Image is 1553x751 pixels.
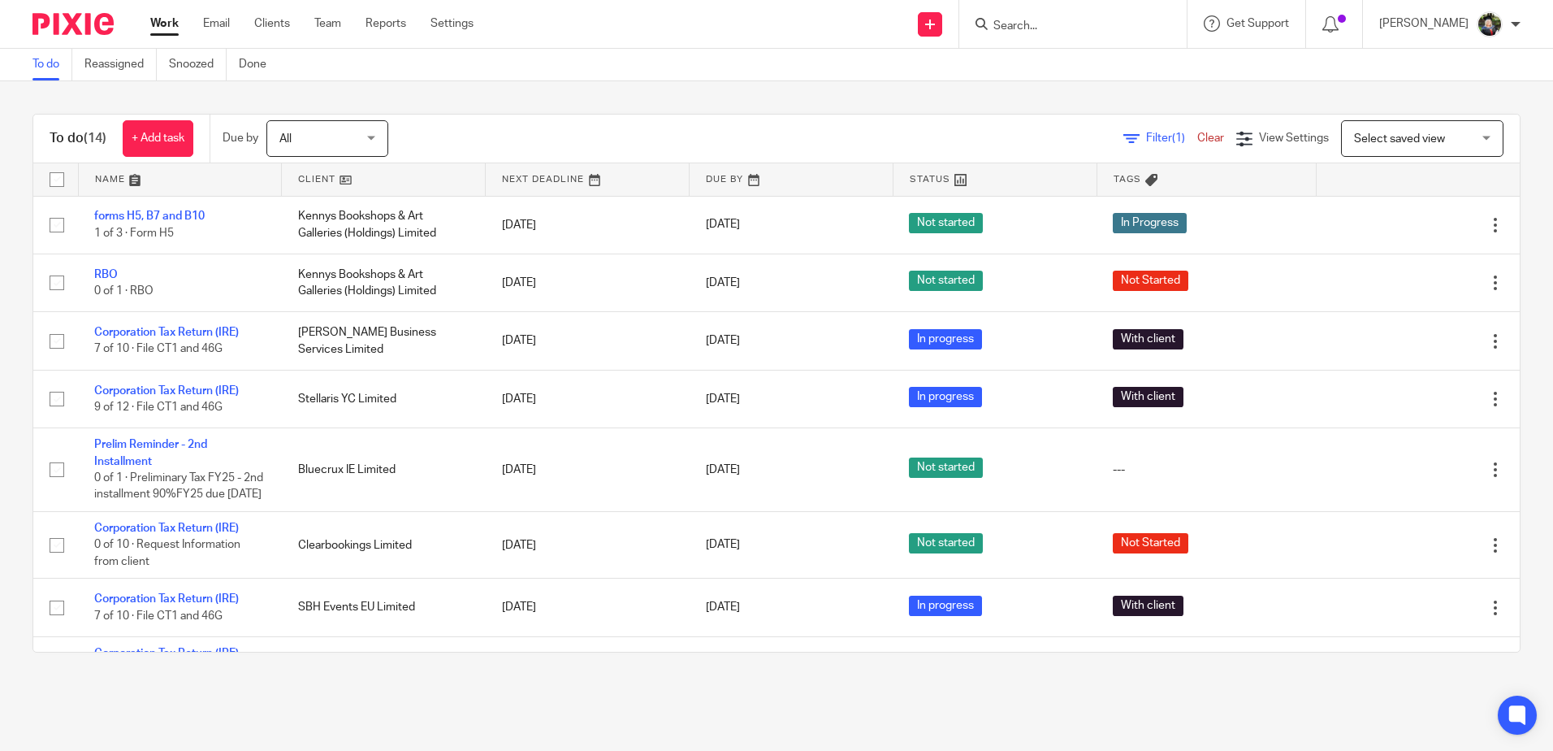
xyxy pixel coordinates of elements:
a: Corporation Tax Return (IRE) [94,385,239,397]
span: With client [1113,329,1183,349]
img: Jade.jpeg [1477,11,1503,37]
span: [DATE] [706,540,740,551]
a: Prelim Reminder - 2nd Installment [94,439,207,467]
a: Corporation Tax Return (IRE) [94,648,239,659]
span: [DATE] [706,602,740,614]
a: Email [203,15,230,32]
p: Due by [223,130,258,146]
a: Corporation Tax Return (IRE) [94,523,239,534]
span: 1 of 3 · Form H5 [94,228,174,239]
span: With client [1113,387,1183,407]
a: Work [150,15,179,32]
a: Team [314,15,341,32]
a: Snoozed [169,49,227,80]
td: Kennys Bookshops & Art Galleries (Holdings) Limited [282,636,486,703]
a: Corporation Tax Return (IRE) [94,327,239,338]
input: Search [992,20,1138,34]
span: 9 of 12 · File CT1 and 46G [94,402,223,413]
a: forms H5, B7 and B10 [94,211,205,222]
span: Not Started [1113,271,1188,291]
span: [DATE] [706,277,740,289]
span: [DATE] [706,464,740,475]
span: In progress [909,596,982,616]
td: [DATE] [486,428,690,512]
span: In progress [909,329,982,349]
span: [DATE] [706,219,740,231]
a: RBO [94,269,118,280]
a: Reassigned [84,49,157,80]
span: Not started [909,271,983,291]
span: Not started [909,213,983,233]
span: (1) [1172,132,1185,144]
span: View Settings [1259,132,1329,144]
td: Kennys Bookshops & Art Galleries (Holdings) Limited [282,254,486,311]
span: 0 of 1 · Preliminary Tax FY25 - 2nd installment 90%FY25 due [DATE] [94,472,263,501]
span: (14) [84,132,106,145]
a: Reports [366,15,406,32]
span: Not Started [1113,533,1188,553]
span: Tags [1114,175,1141,184]
td: Clearbookings Limited [282,511,486,578]
td: [DATE] [486,370,690,428]
td: [DATE] [486,636,690,703]
a: Clear [1197,132,1224,144]
span: Select saved view [1354,133,1445,145]
div: --- [1113,462,1300,478]
td: [PERSON_NAME] Business Services Limited [282,312,486,370]
a: Settings [430,15,474,32]
a: Clients [254,15,290,32]
span: 7 of 10 · File CT1 and 46G [94,610,223,622]
td: Kennys Bookshops & Art Galleries (Holdings) Limited [282,196,486,254]
span: Get Support [1226,18,1289,29]
td: SBH Events EU Limited [282,579,486,636]
a: Corporation Tax Return (IRE) [94,593,239,605]
span: With client [1113,596,1183,616]
a: To do [32,49,72,80]
span: 0 of 1 · RBO [94,285,154,297]
td: [DATE] [486,196,690,254]
a: + Add task [123,120,193,157]
span: All [279,133,292,145]
td: [DATE] [486,254,690,311]
td: [DATE] [486,511,690,578]
td: Bluecrux IE Limited [282,428,486,512]
td: [DATE] [486,579,690,636]
span: Not started [909,458,983,478]
span: Not started [909,533,983,553]
a: Done [239,49,279,80]
span: In progress [909,387,982,407]
span: 0 of 10 · Request Information from client [94,540,240,568]
span: [DATE] [706,393,740,405]
img: Pixie [32,13,114,35]
p: [PERSON_NAME] [1379,15,1469,32]
span: Filter [1146,132,1197,144]
span: In Progress [1113,213,1187,233]
td: [DATE] [486,312,690,370]
span: 7 of 10 · File CT1 and 46G [94,344,223,355]
h1: To do [50,130,106,147]
span: [DATE] [706,335,740,346]
td: Stellaris YC Limited [282,370,486,428]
